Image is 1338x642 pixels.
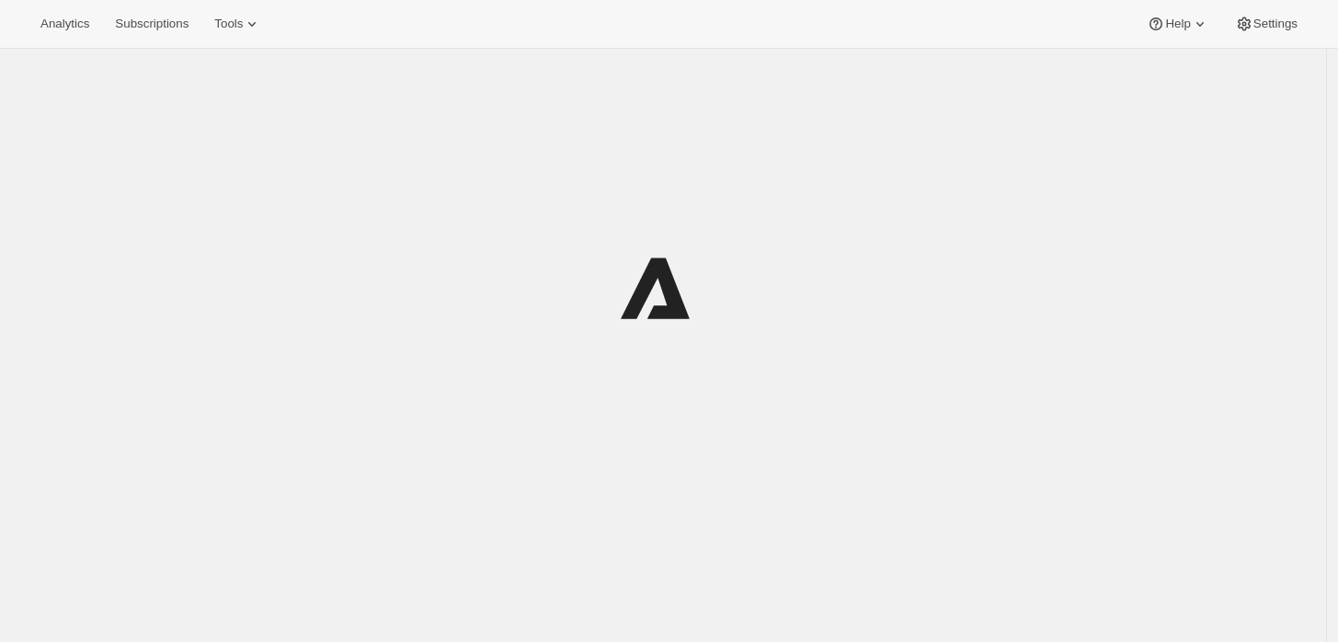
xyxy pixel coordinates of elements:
button: Tools [203,11,272,37]
button: Help [1136,11,1219,37]
span: Tools [214,17,243,31]
button: Subscriptions [104,11,200,37]
button: Settings [1224,11,1309,37]
button: Analytics [29,11,100,37]
span: Settings [1253,17,1298,31]
span: Subscriptions [115,17,189,31]
span: Help [1165,17,1190,31]
span: Analytics [40,17,89,31]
